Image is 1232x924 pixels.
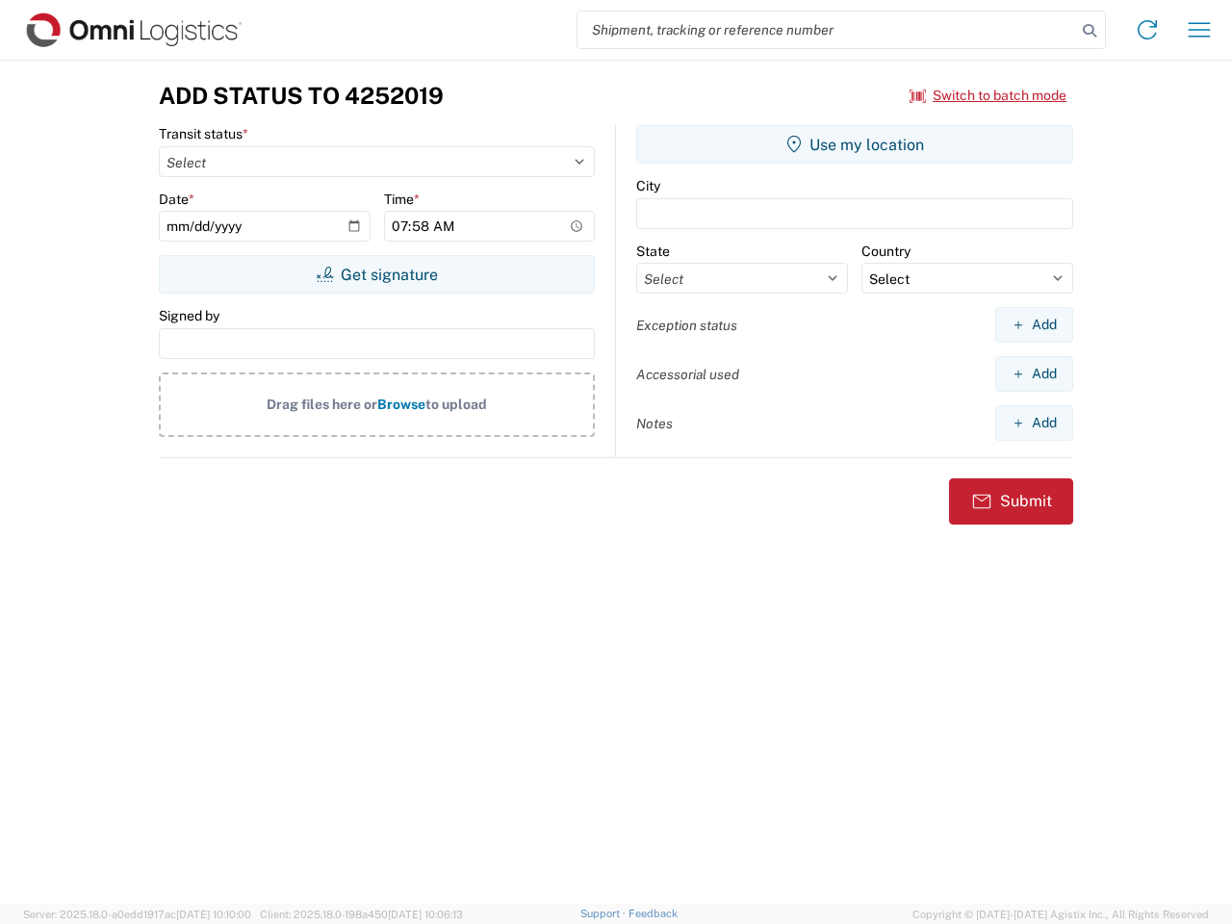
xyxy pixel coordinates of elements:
[995,405,1073,441] button: Add
[995,356,1073,392] button: Add
[629,908,678,919] a: Feedback
[910,80,1066,112] button: Switch to batch mode
[159,191,194,208] label: Date
[176,909,251,920] span: [DATE] 10:10:00
[577,12,1076,48] input: Shipment, tracking or reference number
[580,908,629,919] a: Support
[636,415,673,432] label: Notes
[636,177,660,194] label: City
[159,82,444,110] h3: Add Status to 4252019
[388,909,463,920] span: [DATE] 10:06:13
[912,906,1209,923] span: Copyright © [DATE]-[DATE] Agistix Inc., All Rights Reserved
[159,307,219,324] label: Signed by
[636,243,670,260] label: State
[267,397,377,412] span: Drag files here or
[949,478,1073,525] button: Submit
[377,397,425,412] span: Browse
[384,191,420,208] label: Time
[995,307,1073,343] button: Add
[23,909,251,920] span: Server: 2025.18.0-a0edd1917ac
[159,125,248,142] label: Transit status
[159,255,595,294] button: Get signature
[636,125,1073,164] button: Use my location
[861,243,911,260] label: Country
[425,397,487,412] span: to upload
[636,366,739,383] label: Accessorial used
[636,317,737,334] label: Exception status
[260,909,463,920] span: Client: 2025.18.0-198a450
